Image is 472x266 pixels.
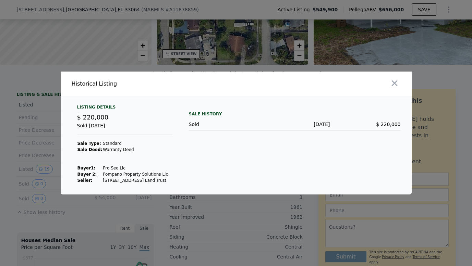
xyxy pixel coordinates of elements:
td: Warranty Deed [102,147,168,153]
td: Pompano Property Solutions Llc [102,171,168,177]
td: Standard [102,140,168,147]
div: Historical Listing [72,80,233,88]
strong: Seller : [77,178,93,183]
div: Sale History [189,110,401,118]
td: [STREET_ADDRESS] Land Trust [102,177,168,183]
strong: Buyer 2: [77,172,97,177]
span: $ 220,000 [376,122,400,127]
td: Pro Seo Llc [102,165,168,171]
strong: Sale Type: [77,141,101,146]
strong: Sale Deed: [77,147,102,152]
div: Sold [189,121,259,128]
strong: Buyer 1 : [77,166,96,170]
span: $ 220,000 [77,114,109,121]
div: Listing Details [77,104,172,113]
div: [DATE] [259,121,330,128]
div: Sold [DATE] [77,122,172,135]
